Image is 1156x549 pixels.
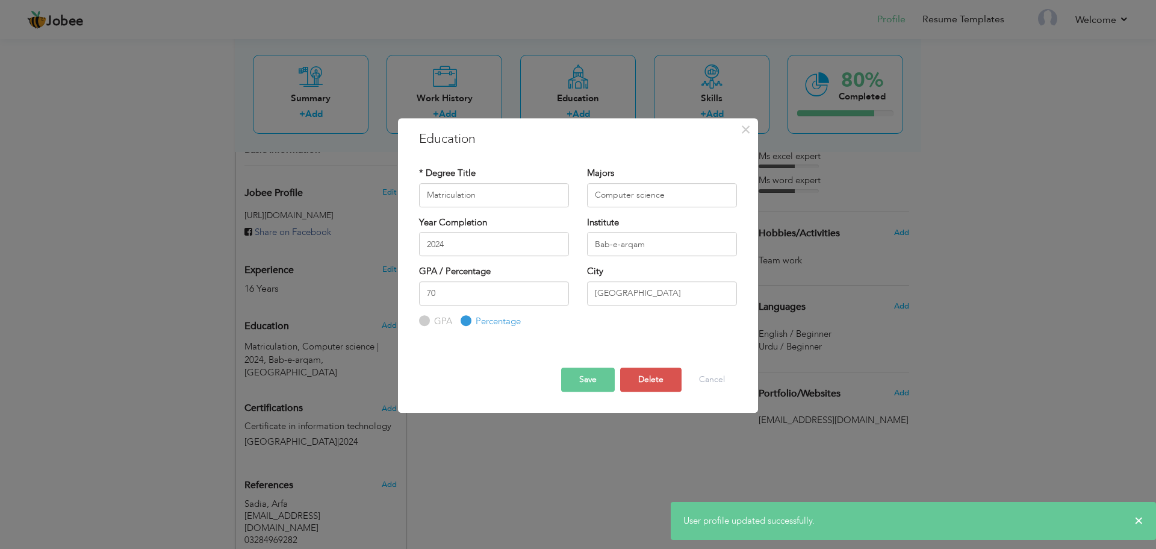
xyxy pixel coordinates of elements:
[419,167,476,180] label: * Degree Title
[561,368,615,392] button: Save
[419,130,737,148] h3: Education
[244,314,397,380] div: Add your educational degree.
[419,265,491,278] label: GPA / Percentage
[1134,515,1143,527] span: ×
[431,315,452,328] label: GPA
[741,119,751,140] span: ×
[587,265,603,278] label: City
[620,368,682,392] button: Delete
[683,515,815,527] span: User profile updated successfully.
[587,216,619,229] label: Institute
[736,120,755,139] button: Close
[419,216,487,229] label: Year Completion
[587,167,614,180] label: Majors
[473,315,521,328] label: Percentage
[687,368,737,392] button: Cancel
